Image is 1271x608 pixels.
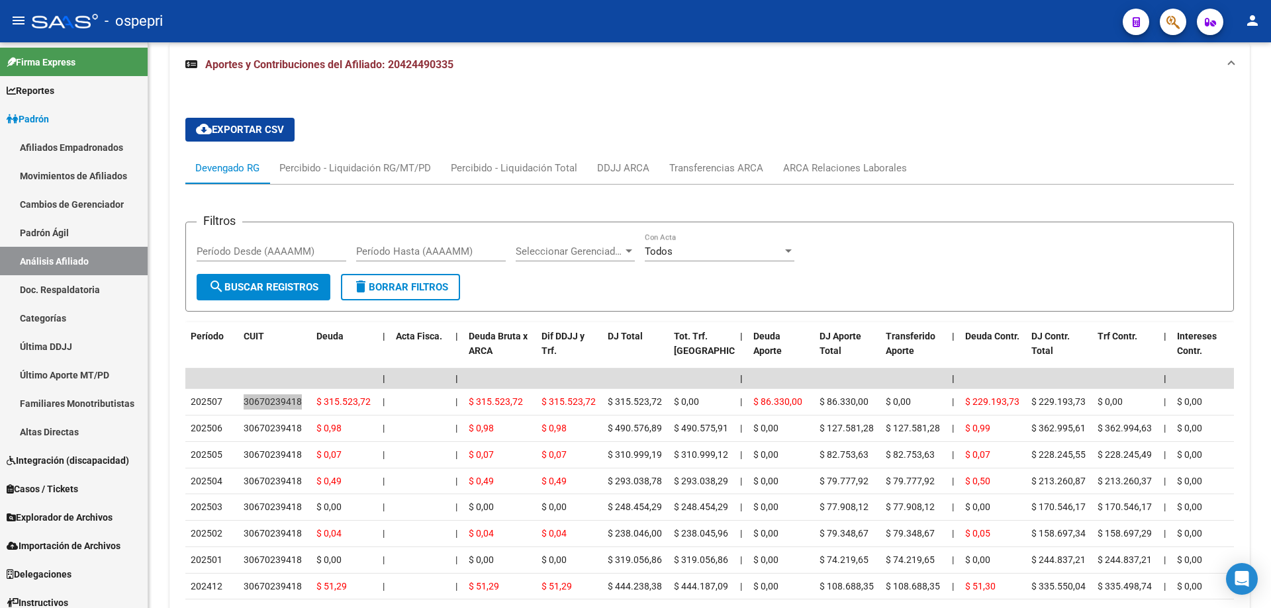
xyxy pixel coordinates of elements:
[1026,322,1092,380] datatable-header-cell: DJ Contr. Total
[1031,423,1086,433] span: $ 362.995,61
[469,528,494,539] span: $ 0,04
[1031,396,1086,407] span: $ 229.193,73
[608,396,662,407] span: $ 315.523,72
[541,331,585,357] span: Dif DDJJ y Trf.
[952,423,954,433] span: |
[947,322,960,380] datatable-header-cell: |
[1031,476,1086,486] span: $ 213.260,87
[740,331,743,341] span: |
[740,476,742,486] span: |
[383,423,385,433] span: |
[11,13,26,28] mat-icon: menu
[209,281,318,293] span: Buscar Registros
[244,526,302,541] div: 30670239418
[1031,581,1086,591] span: $ 335.550,04
[740,423,742,433] span: |
[952,528,954,539] span: |
[455,581,457,591] span: |
[455,528,457,539] span: |
[1164,331,1166,341] span: |
[353,281,448,293] span: Borrar Filtros
[455,331,458,341] span: |
[1031,501,1086,512] span: $ 170.546,17
[353,279,369,294] mat-icon: delete
[197,212,242,230] h3: Filtros
[608,528,662,539] span: $ 238.046,00
[7,567,71,582] span: Delegaciones
[105,7,163,36] span: - ospepri
[674,396,699,407] span: $ 0,00
[965,396,1019,407] span: $ 229.193,73
[820,581,874,591] span: $ 108.688,35
[608,476,662,486] span: $ 293.038,78
[1098,528,1152,539] span: $ 158.697,29
[753,554,778,565] span: $ 0,00
[886,449,935,460] span: $ 82.753,63
[316,449,342,460] span: $ 0,07
[608,554,662,565] span: $ 319.056,86
[753,396,802,407] span: $ 86.330,00
[608,423,662,433] span: $ 490.576,89
[455,423,457,433] span: |
[1031,449,1086,460] span: $ 228.245,55
[469,449,494,460] span: $ 0,07
[469,581,499,591] span: $ 51,29
[1098,581,1152,591] span: $ 335.498,74
[1177,554,1202,565] span: $ 0,00
[965,423,990,433] span: $ 0,99
[886,423,940,433] span: $ 127.581,28
[952,373,955,384] span: |
[244,499,302,515] div: 30670239418
[886,554,935,565] span: $ 74.219,65
[191,449,222,460] span: 202505
[536,322,602,380] datatable-header-cell: Dif DDJJ y Trf.
[316,331,344,341] span: Deuda
[541,449,567,460] span: $ 0,07
[541,396,596,407] span: $ 315.523,72
[7,55,75,69] span: Firma Express
[383,331,385,341] span: |
[455,476,457,486] span: |
[753,449,778,460] span: $ 0,00
[960,322,1026,380] datatable-header-cell: Deuda Contr.
[753,528,778,539] span: $ 0,00
[244,331,264,341] span: CUIT
[880,322,947,380] datatable-header-cell: Transferido Aporte
[316,501,342,512] span: $ 0,00
[541,501,567,512] span: $ 0,00
[469,501,494,512] span: $ 0,00
[886,581,940,591] span: $ 108.688,35
[541,554,567,565] span: $ 0,00
[316,581,347,591] span: $ 51,29
[311,322,377,380] datatable-header-cell: Deuda
[674,476,728,486] span: $ 293.038,29
[541,423,567,433] span: $ 0,98
[1164,581,1166,591] span: |
[205,58,453,71] span: Aportes y Contribuciones del Afiliado: 20424490335
[541,528,567,539] span: $ 0,04
[197,274,330,300] button: Buscar Registros
[316,528,342,539] span: $ 0,04
[191,476,222,486] span: 202504
[541,581,572,591] span: $ 51,29
[1164,554,1166,565] span: |
[185,118,295,142] button: Exportar CSV
[965,449,990,460] span: $ 0,07
[674,449,728,460] span: $ 310.999,12
[516,245,623,257] span: Seleccionar Gerenciador
[1177,528,1202,539] span: $ 0,00
[602,322,669,380] datatable-header-cell: DJ Total
[1098,501,1152,512] span: $ 170.546,17
[383,396,385,407] span: |
[196,124,284,136] span: Exportar CSV
[952,554,954,565] span: |
[244,579,302,594] div: 30670239418
[455,449,457,460] span: |
[7,83,54,98] span: Reportes
[740,449,742,460] span: |
[886,528,935,539] span: $ 79.348,67
[820,449,869,460] span: $ 82.753,63
[1177,449,1202,460] span: $ 0,00
[391,322,450,380] datatable-header-cell: Acta Fisca.
[1177,501,1202,512] span: $ 0,00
